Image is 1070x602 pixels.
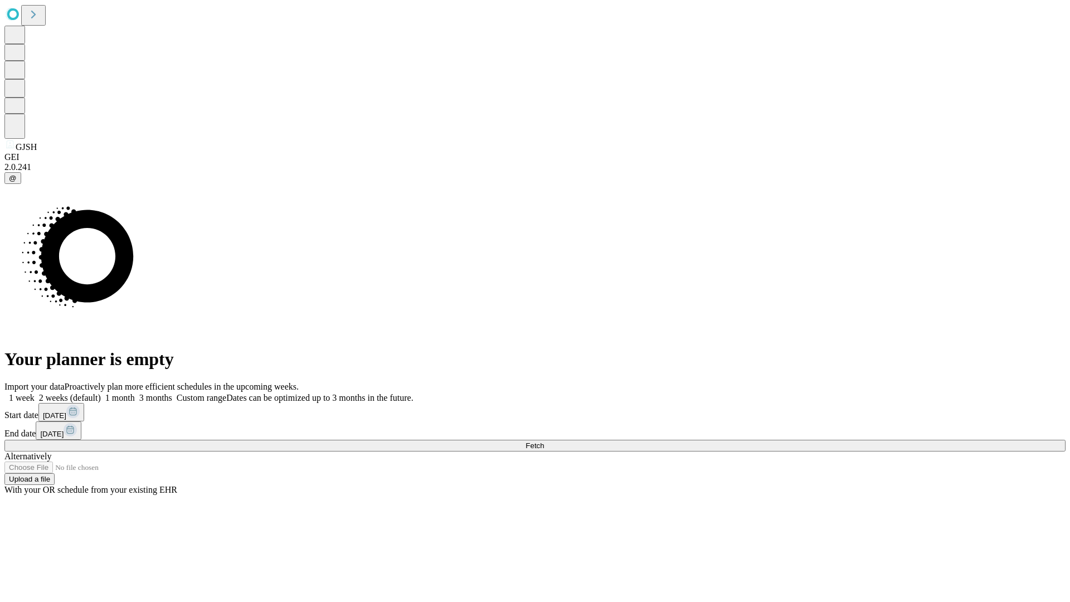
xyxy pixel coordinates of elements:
button: Fetch [4,440,1066,452]
span: Import your data [4,382,65,391]
span: Alternatively [4,452,51,461]
div: Start date [4,403,1066,421]
span: Custom range [177,393,226,402]
span: GJSH [16,142,37,152]
span: [DATE] [40,430,64,438]
span: Proactively plan more efficient schedules in the upcoming weeks. [65,382,299,391]
span: Dates can be optimized up to 3 months in the future. [226,393,413,402]
h1: Your planner is empty [4,349,1066,370]
span: 2 weeks (default) [39,393,101,402]
button: @ [4,172,21,184]
span: [DATE] [43,411,66,420]
span: 1 month [105,393,135,402]
div: End date [4,421,1066,440]
span: 3 months [139,393,172,402]
span: 1 week [9,393,35,402]
div: 2.0.241 [4,162,1066,172]
div: GEI [4,152,1066,162]
button: [DATE] [36,421,81,440]
span: @ [9,174,17,182]
button: Upload a file [4,473,55,485]
button: [DATE] [38,403,84,421]
span: Fetch [526,441,544,450]
span: With your OR schedule from your existing EHR [4,485,177,494]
